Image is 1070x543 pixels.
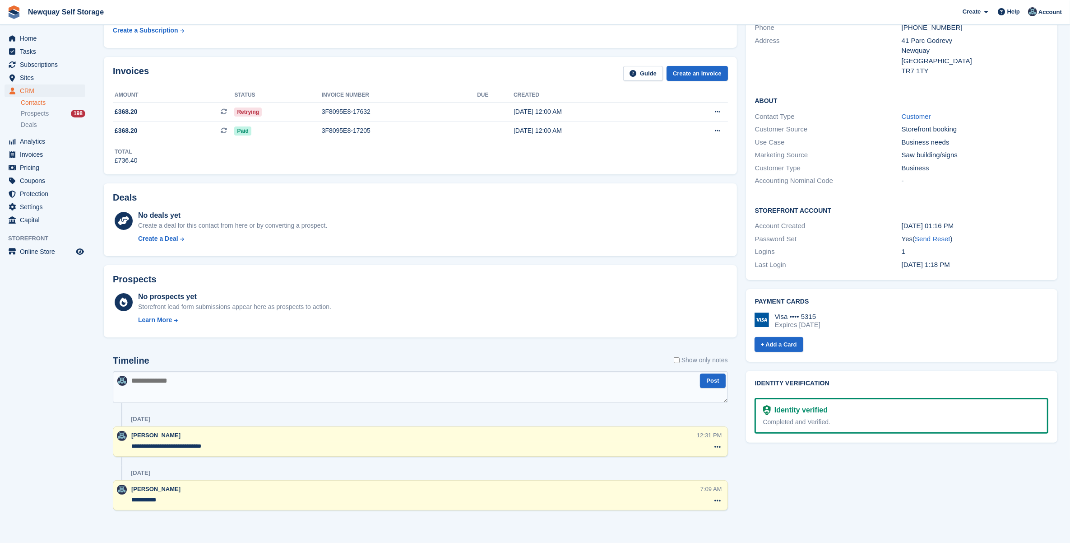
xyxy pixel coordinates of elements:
h2: Invoices [113,66,149,81]
div: 7:09 AM [700,485,722,493]
div: Contact Type [755,112,902,122]
div: Completed and Verified. [763,417,1040,427]
span: Prospects [21,109,49,118]
a: Guide [623,66,663,81]
div: 41 Parc Godrevy [902,36,1048,46]
div: Storefront booking [902,124,1048,135]
img: stora-icon-8386f47178a22dfd0bd8f6a31ec36ba5ce8667c1dd55bd0f319d3a0aa187defe.svg [7,5,21,19]
div: [GEOGRAPHIC_DATA] [902,56,1048,66]
span: Subscriptions [20,58,74,71]
h2: Timeline [113,356,149,366]
button: Post [700,374,725,389]
div: Storefront lead form submissions appear here as prospects to action. [138,302,331,312]
span: Protection [20,187,74,200]
th: Status [234,88,321,103]
span: Account [1038,8,1062,17]
div: Visa •••• 5315 [775,313,820,321]
img: Colette Pearce [1028,7,1037,16]
div: No prospects yet [138,291,331,302]
a: menu [5,71,85,84]
div: 12:31 PM [697,431,722,440]
span: Retrying [234,108,262,117]
a: menu [5,135,85,148]
span: Pricing [20,161,74,174]
div: Address [755,36,902,76]
span: Invoices [20,148,74,161]
img: Identity Verification Ready [763,405,771,415]
a: + Add a Card [755,337,803,352]
div: Newquay [902,46,1048,56]
span: Help [1007,7,1020,16]
div: Identity verified [771,405,828,416]
div: Create a Subscription [113,26,178,35]
div: £736.40 [115,156,138,165]
label: Show only notes [674,356,728,365]
div: Use Case [755,137,902,148]
a: menu [5,245,85,258]
img: Colette Pearce [117,376,127,386]
div: Customer Type [755,163,902,173]
span: Analytics [20,135,74,148]
a: Customer [902,112,931,120]
div: [DATE] 01:16 PM [902,221,1048,231]
div: [DATE] 12:00 AM [514,126,667,136]
th: Created [514,88,667,103]
span: Capital [20,214,74,226]
a: menu [5,174,85,187]
span: Create [963,7,981,16]
div: Learn More [138,315,172,325]
div: 1 [902,247,1048,257]
input: Show only notes [674,356,680,365]
span: Sites [20,71,74,84]
time: 2025-07-14 12:18:53 UTC [902,261,950,268]
a: Preview store [74,246,85,257]
a: Prospects 198 [21,109,85,118]
a: Create an Invoice [667,66,728,81]
span: £368.20 [115,126,138,136]
a: Newquay Self Storage [24,5,107,19]
a: menu [5,161,85,174]
div: Business [902,163,1048,173]
span: Storefront [8,234,90,243]
h2: Storefront Account [755,206,1048,215]
div: Total [115,148,138,156]
a: menu [5,187,85,200]
img: Colette Pearce [117,485,127,495]
div: Marketing Source [755,150,902,160]
div: [DATE] [131,416,150,423]
a: menu [5,32,85,45]
h2: About [755,96,1048,105]
a: menu [5,201,85,213]
div: Expires [DATE] [775,321,820,329]
div: Customer Source [755,124,902,135]
div: Account Created [755,221,902,231]
div: Last Login [755,260,902,270]
a: menu [5,45,85,58]
a: menu [5,84,85,97]
div: - [902,176,1048,186]
span: Tasks [20,45,74,58]
span: Settings [20,201,74,213]
div: No deals yet [138,210,327,221]
span: ( ) [913,235,952,243]
span: [PERSON_NAME] [131,432,181,439]
div: Phone [755,23,902,33]
a: Contacts [21,98,85,107]
h2: Identity verification [755,380,1048,387]
div: Accounting Nominal Code [755,176,902,186]
th: Invoice number [322,88,477,103]
a: menu [5,58,85,71]
span: Deals [21,121,37,129]
span: Coupons [20,174,74,187]
img: Colette Pearce [117,431,127,441]
div: Create a deal for this contact from here or by converting a prospect. [138,221,327,230]
div: [DATE] [131,469,150,477]
div: Create a Deal [138,234,178,243]
a: Send Reset [915,235,950,243]
div: Saw building/signs [902,150,1048,160]
a: Create a Deal [138,234,327,243]
a: Deals [21,120,85,130]
span: Paid [234,126,251,136]
div: 3F8095E8-17205 [322,126,477,136]
div: Business needs [902,137,1048,148]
